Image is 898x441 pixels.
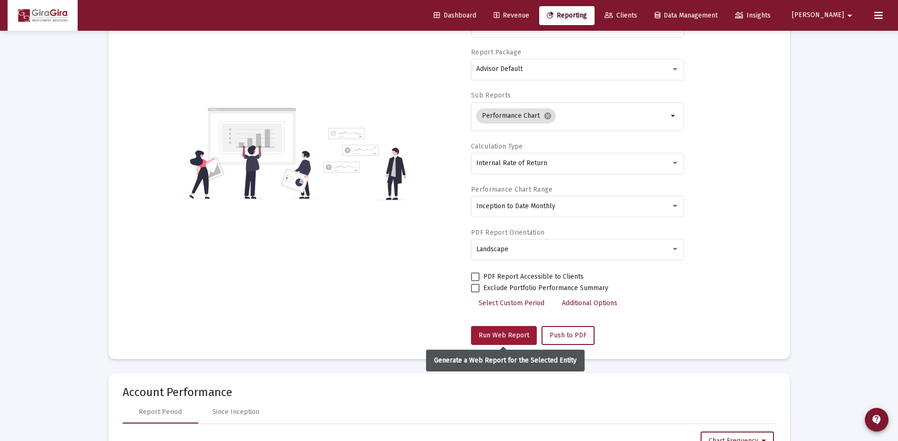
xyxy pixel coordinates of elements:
mat-icon: arrow_drop_down [844,6,855,25]
span: Reporting [547,11,587,19]
span: Dashboard [434,11,476,19]
a: Insights [728,6,778,25]
button: Run Web Report [471,326,537,345]
img: reporting [187,106,318,200]
button: [PERSON_NAME] [781,6,867,25]
label: Sub Reports [471,91,511,99]
span: Advisor Default [476,65,523,73]
span: Inception to Date Monthly [476,202,555,210]
mat-icon: contact_support [871,414,882,425]
span: Push to PDF [550,331,587,339]
span: Exclude Portfolio Performance Summary [483,282,608,294]
span: Internal Rate of Return [476,159,547,167]
div: Report Period [139,407,182,417]
button: Push to PDF [542,326,595,345]
span: Revenue [494,11,529,19]
img: Dashboard [15,6,71,25]
span: Landscape [476,245,508,253]
mat-icon: cancel [543,112,552,120]
mat-chip: Performance Chart [476,108,556,123]
span: Insights [735,11,771,19]
span: [PERSON_NAME] [792,11,844,19]
a: Revenue [486,6,537,25]
label: Performance Chart Range [471,185,552,194]
mat-card-title: Account Performance [123,388,776,397]
span: Data Management [655,11,718,19]
span: Select Custom Period [479,299,544,307]
a: Reporting [539,6,595,25]
span: Additional Options [562,299,617,307]
mat-chip-list: Selection [476,106,668,125]
label: Calculation Type [471,142,523,150]
a: Data Management [647,6,725,25]
img: reporting-alt [323,128,406,200]
span: Clients [605,11,637,19]
div: Since Inception [213,407,259,417]
span: Run Web Report [479,331,529,339]
span: PDF Report Accessible to Clients [483,271,584,282]
mat-icon: arrow_drop_down [668,110,679,122]
a: Dashboard [426,6,484,25]
label: PDF Report Orientation [471,229,544,237]
label: Report Package [471,48,521,56]
a: Clients [597,6,645,25]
